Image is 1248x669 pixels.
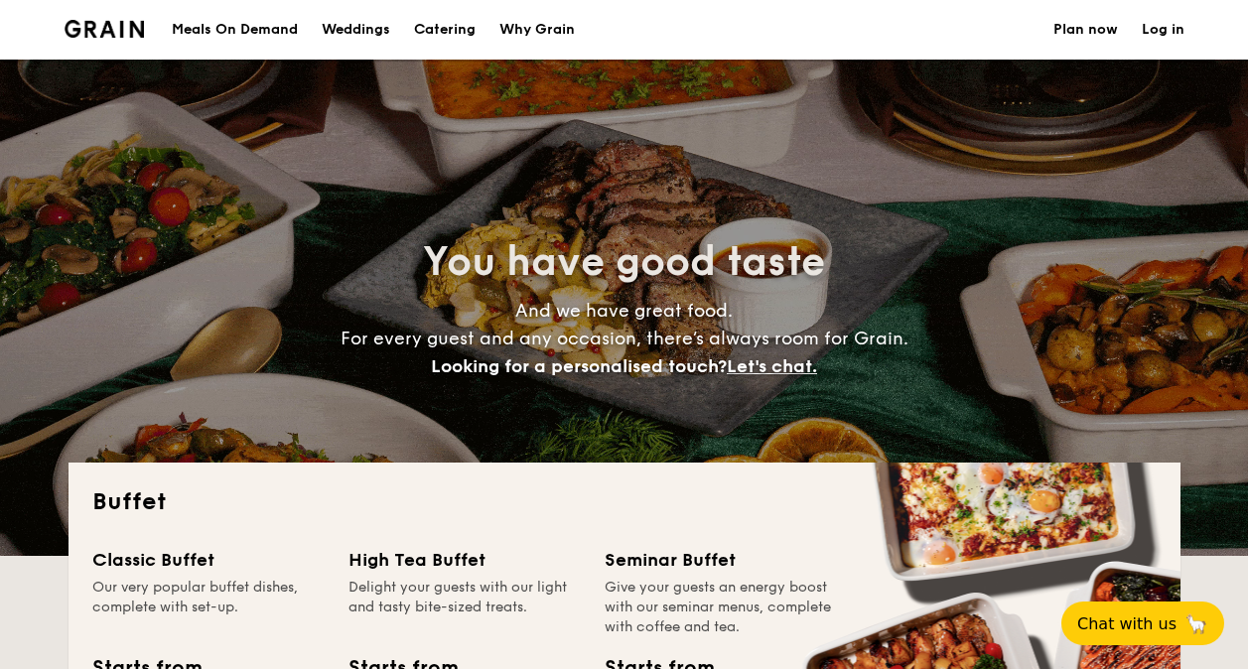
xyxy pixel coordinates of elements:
div: Give your guests an energy boost with our seminar menus, complete with coffee and tea. [605,578,837,637]
span: And we have great food. For every guest and any occasion, there’s always room for Grain. [341,300,908,377]
div: Delight your guests with our light and tasty bite-sized treats. [348,578,581,637]
button: Chat with us🦙 [1061,602,1224,645]
span: Let's chat. [727,355,817,377]
img: Grain [65,20,145,38]
span: 🦙 [1184,612,1208,635]
div: High Tea Buffet [348,546,581,574]
span: You have good taste [423,238,825,286]
div: Seminar Buffet [605,546,837,574]
div: Our very popular buffet dishes, complete with set-up. [92,578,325,637]
h2: Buffet [92,486,1157,518]
span: Chat with us [1077,614,1177,633]
div: Classic Buffet [92,546,325,574]
span: Looking for a personalised touch? [431,355,727,377]
a: Logotype [65,20,145,38]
